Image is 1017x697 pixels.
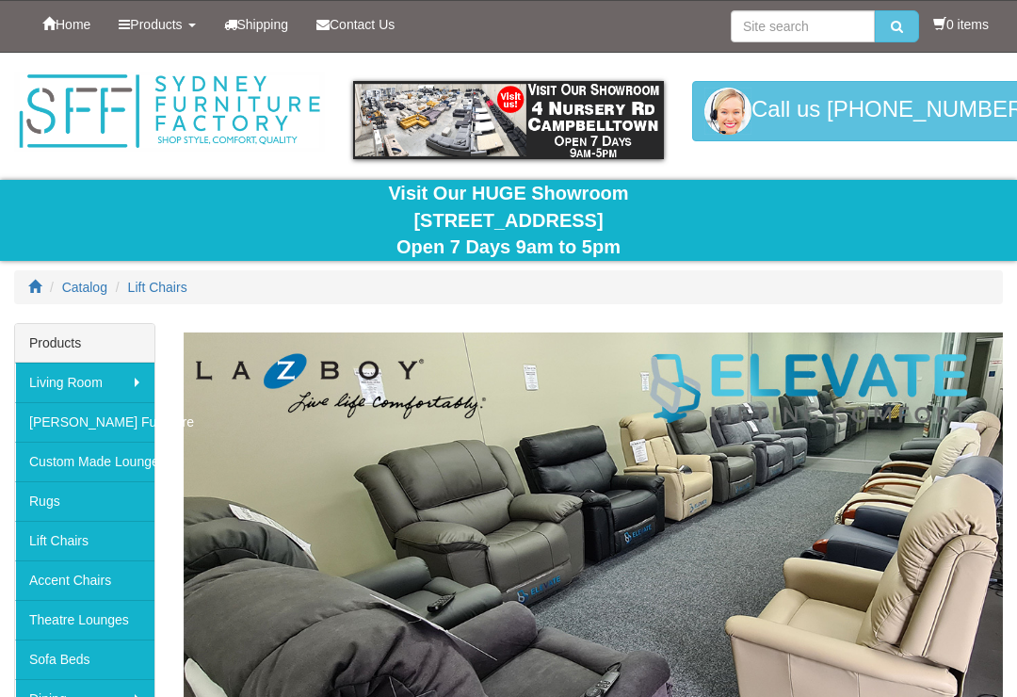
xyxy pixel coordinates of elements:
span: Products [130,17,182,32]
input: Site search [731,10,875,42]
div: Visit Our HUGE Showroom [STREET_ADDRESS] Open 7 Days 9am to 5pm [14,180,1003,261]
a: Contact Us [302,1,409,48]
a: Custom Made Lounges [15,442,154,481]
a: Products [105,1,209,48]
a: Living Room [15,363,154,402]
a: Accent Chairs [15,560,154,600]
a: Lift Chairs [128,280,187,295]
a: Sofa Beds [15,640,154,679]
div: Products [15,324,154,363]
span: Contact Us [330,17,395,32]
img: showroom.gif [353,81,664,159]
a: [PERSON_NAME] Furniture [15,402,154,442]
a: Lift Chairs [15,521,154,560]
img: Sydney Furniture Factory [14,72,325,152]
span: Shipping [237,17,289,32]
a: Shipping [210,1,303,48]
span: Home [56,17,90,32]
a: Catalog [62,280,107,295]
a: Rugs [15,481,154,521]
a: Home [28,1,105,48]
li: 0 items [933,15,989,34]
a: Theatre Lounges [15,600,154,640]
